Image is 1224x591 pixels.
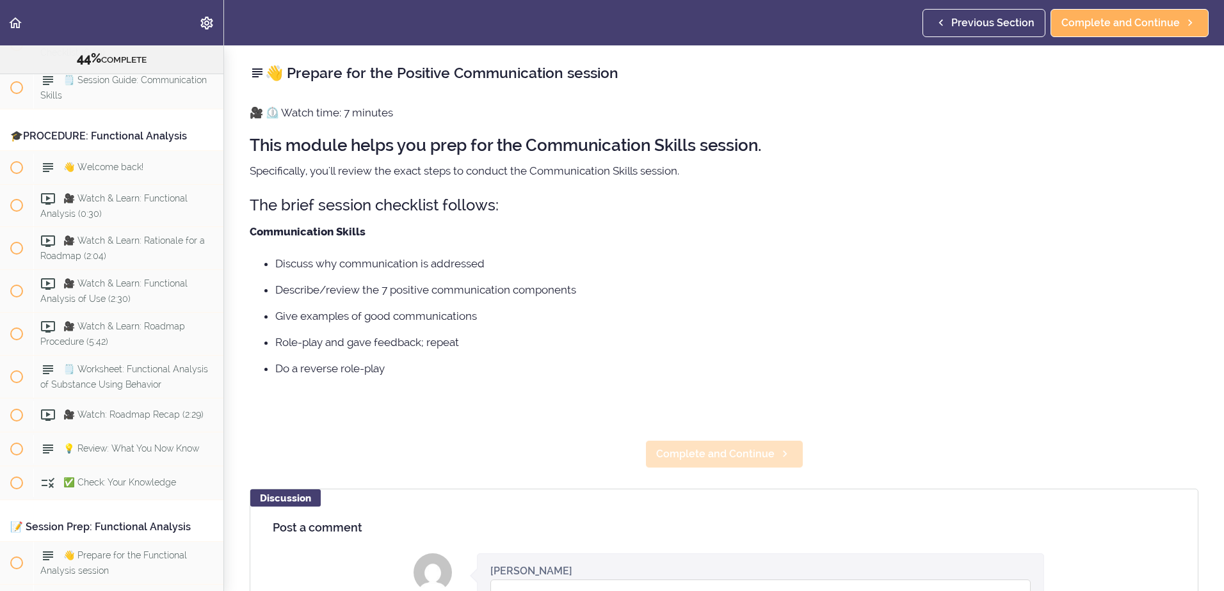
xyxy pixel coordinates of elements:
[250,225,366,238] strong: Communication Skills
[250,103,1198,122] p: 🎥 ⏲️ Watch time: 7 minutes
[8,15,23,31] svg: Back to course curriculum
[250,489,321,507] div: Discussion
[275,360,1198,377] li: Do a reverse role-play
[63,444,199,454] span: 💡 Review: What You Now Know
[199,15,214,31] svg: Settings Menu
[250,194,1198,216] h3: The brief session checklist follows:
[63,410,204,420] span: 🎥 Watch: Roadmap Recap (2:29)
[250,161,1198,180] p: Specifically, you'll review the exact steps to conduct the Communication Skills session.
[40,193,188,218] span: 🎥 Watch & Learn: Functional Analysis (0:30)
[40,279,188,304] span: 🎥 Watch & Learn: Functional Analysis of Use (2:30)
[922,9,1045,37] a: Previous Section
[250,62,1198,84] h2: 👋 Prepare for the Positive Communication session
[77,51,101,66] span: 44%
[490,563,572,578] div: [PERSON_NAME]
[40,75,207,100] span: 🗒️ Session Guide: Communication Skills
[275,334,1198,351] li: Role-play and gave feedback; repeat
[250,136,1198,155] h2: This module helps you prep for the Communication Skills session.
[275,255,1198,272] li: Discuss why communication is addressed
[645,440,803,468] a: Complete and Continue
[40,551,187,576] span: 👋 Prepare for the Functional Analysis session
[1061,15,1180,31] span: Complete and Continue
[273,521,1175,534] h4: Post a comment
[951,15,1035,31] span: Previous Section
[1051,9,1209,37] a: Complete and Continue
[40,236,205,261] span: 🎥 Watch & Learn: Rationale for a Roadmap (2:04)
[63,478,176,488] span: ✅ Check: Your Knowledge
[275,281,1198,298] li: Describe/review the 7 positive communication components
[63,162,143,172] span: 👋 Welcome back!
[656,446,775,462] span: Complete and Continue
[40,365,208,390] span: 🗒️ Worksheet: Functional Analysis of Substance Using Behavior
[16,51,207,67] div: COMPLETE
[275,308,1198,324] li: Give examples of good communications
[40,322,185,347] span: 🎥 Watch & Learn: Roadmap Procedure (5:42)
